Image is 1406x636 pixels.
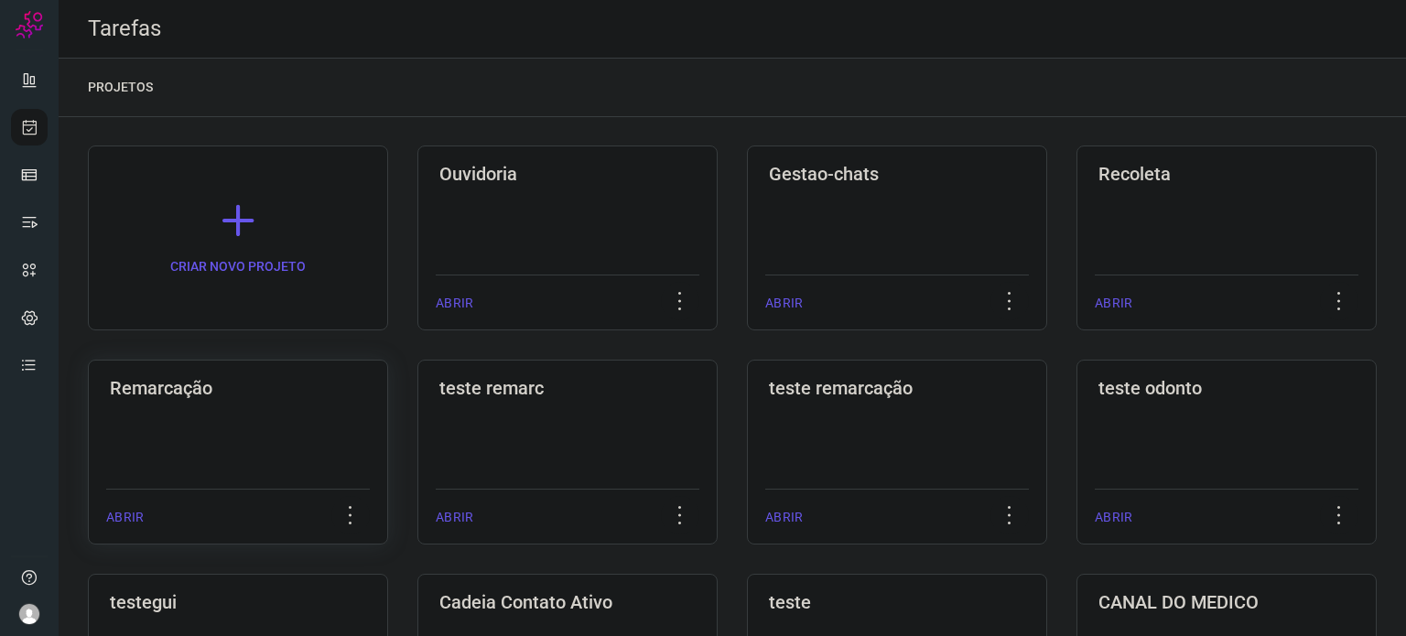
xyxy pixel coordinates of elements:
[439,163,696,185] h3: Ouvidoria
[106,508,144,527] p: ABRIR
[1098,377,1355,399] h3: teste odonto
[439,377,696,399] h3: teste remarc
[769,377,1025,399] h3: teste remarcação
[88,78,153,97] p: PROJETOS
[110,591,366,613] h3: testegui
[436,294,473,313] p: ABRIR
[765,508,803,527] p: ABRIR
[16,11,43,38] img: Logo
[88,16,161,42] h2: Tarefas
[18,603,40,625] img: avatar-user-boy.jpg
[1098,163,1355,185] h3: Recoleta
[1095,294,1132,313] p: ABRIR
[439,591,696,613] h3: Cadeia Contato Ativo
[170,257,306,276] p: CRIAR NOVO PROJETO
[110,377,366,399] h3: Remarcação
[765,294,803,313] p: ABRIR
[769,591,1025,613] h3: teste
[436,508,473,527] p: ABRIR
[1098,591,1355,613] h3: CANAL DO MEDICO
[1095,508,1132,527] p: ABRIR
[769,163,1025,185] h3: Gestao-chats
